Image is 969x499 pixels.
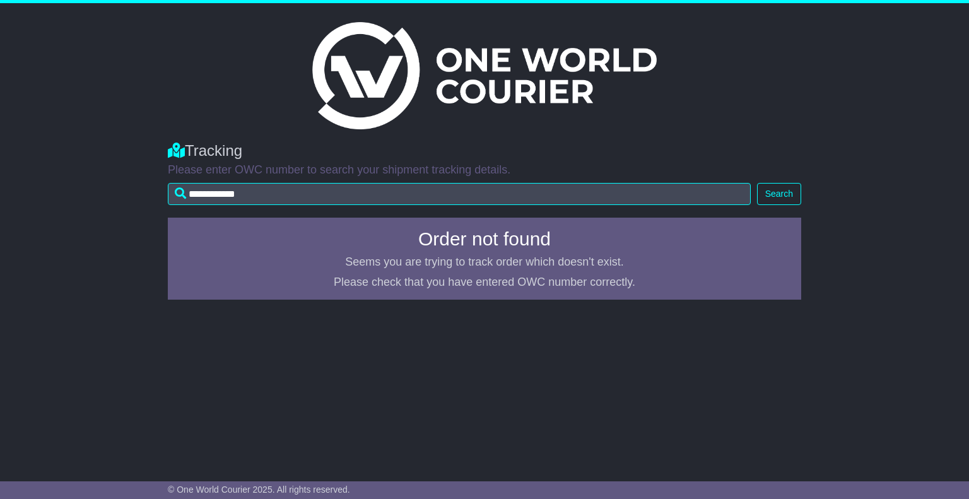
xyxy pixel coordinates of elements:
button: Search [757,183,801,205]
div: Tracking [168,142,801,160]
p: Please check that you have entered OWC number correctly. [175,276,794,290]
h4: Order not found [175,228,794,249]
img: Light [312,22,657,129]
span: © One World Courier 2025. All rights reserved. [168,484,350,495]
p: Please enter OWC number to search your shipment tracking details. [168,163,801,177]
p: Seems you are trying to track order which doesn't exist. [175,255,794,269]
